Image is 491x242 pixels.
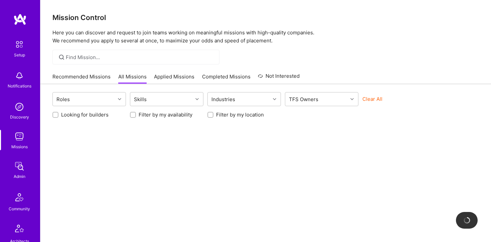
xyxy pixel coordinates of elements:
[52,29,479,45] p: Here you can discover and request to join teams working on meaningful missions with high-quality ...
[118,97,121,101] i: icon Chevron
[12,37,26,51] img: setup
[14,51,25,58] div: Setup
[195,97,199,101] i: icon Chevron
[13,130,26,143] img: teamwork
[11,222,27,238] img: Architects
[10,113,29,120] div: Discovery
[11,143,28,150] div: Missions
[362,95,382,102] button: Clear All
[8,82,31,89] div: Notifications
[258,72,300,84] a: Not Interested
[13,69,26,82] img: bell
[52,13,479,22] h3: Mission Control
[202,73,251,84] a: Completed Missions
[14,173,25,180] div: Admin
[52,73,111,84] a: Recommended Missions
[350,97,354,101] i: icon Chevron
[13,13,27,25] img: logo
[58,53,65,61] i: icon SearchGrey
[61,111,109,118] label: Looking for builders
[13,160,26,173] img: admin teamwork
[287,94,320,104] div: TFS Owners
[55,94,71,104] div: Roles
[132,94,148,104] div: Skills
[118,73,147,84] a: All Missions
[13,100,26,113] img: discovery
[11,189,27,205] img: Community
[210,94,237,104] div: Industries
[139,111,192,118] label: Filter by my availability
[154,73,194,84] a: Applied Missions
[9,205,30,212] div: Community
[463,216,471,224] img: loading
[216,111,264,118] label: Filter by my location
[66,54,214,61] input: Find Mission...
[273,97,276,101] i: icon Chevron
